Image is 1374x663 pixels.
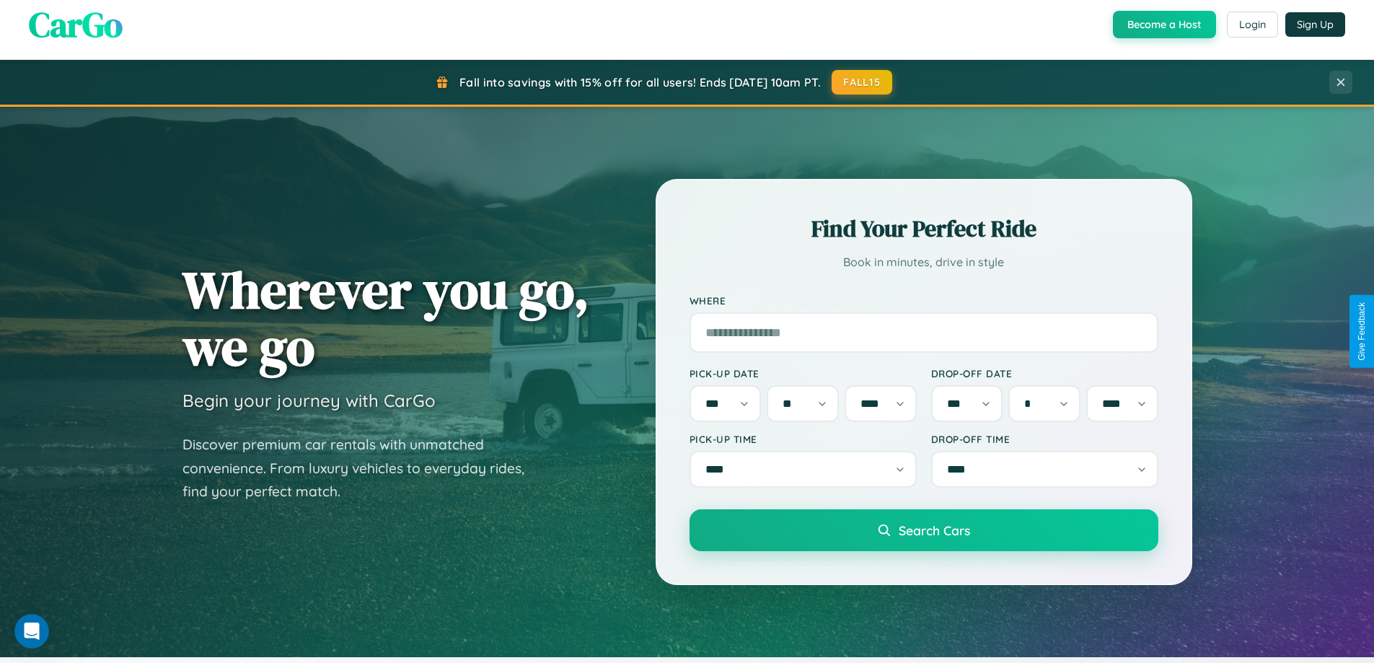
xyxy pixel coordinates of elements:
button: Search Cars [690,509,1158,551]
button: Login [1227,12,1278,38]
span: CarGo [29,1,123,48]
h2: Find Your Perfect Ride [690,213,1158,245]
label: Pick-up Time [690,433,917,445]
p: Discover premium car rentals with unmatched convenience. From luxury vehicles to everyday rides, ... [182,433,543,504]
label: Pick-up Date [690,367,917,379]
iframe: Intercom live chat [14,614,49,649]
button: Sign Up [1285,12,1345,37]
h3: Begin your journey with CarGo [182,390,436,411]
label: Drop-off Date [931,367,1158,379]
div: Give Feedback [1357,302,1367,361]
button: FALL15 [832,70,892,95]
label: Drop-off Time [931,433,1158,445]
span: Fall into savings with 15% off for all users! Ends [DATE] 10am PT. [459,75,821,89]
p: Book in minutes, drive in style [690,252,1158,273]
label: Where [690,294,1158,307]
h1: Wherever you go, we go [182,261,589,375]
button: Become a Host [1113,11,1216,38]
span: Search Cars [899,522,970,538]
